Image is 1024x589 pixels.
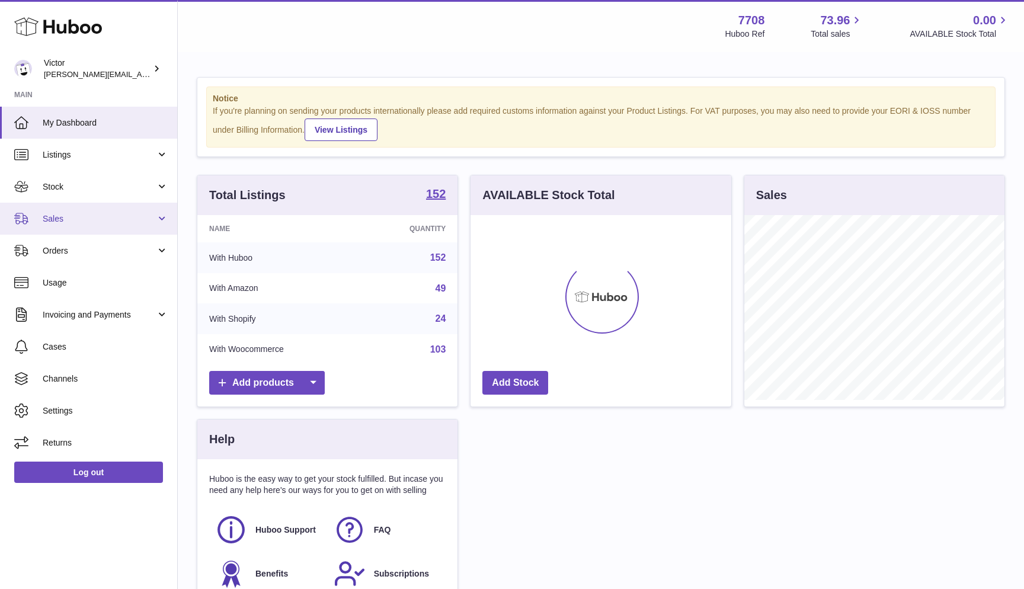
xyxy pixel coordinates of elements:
[197,215,359,242] th: Name
[305,119,377,141] a: View Listings
[910,12,1010,40] a: 0.00 AVAILABLE Stock Total
[426,188,446,200] strong: 152
[255,524,316,536] span: Huboo Support
[430,252,446,263] a: 152
[43,277,168,289] span: Usage
[197,273,359,304] td: With Amazon
[43,149,156,161] span: Listings
[43,341,168,353] span: Cases
[334,514,440,546] a: FAQ
[209,473,446,496] p: Huboo is the easy way to get your stock fulfilled. But incase you need any help here's our ways f...
[209,431,235,447] h3: Help
[197,334,359,365] td: With Woocommerce
[910,28,1010,40] span: AVAILABLE Stock Total
[43,245,156,257] span: Orders
[756,187,787,203] h3: Sales
[14,60,32,78] img: victor@erbology.co
[43,309,156,321] span: Invoicing and Payments
[43,181,156,193] span: Stock
[811,28,863,40] span: Total sales
[725,28,764,40] div: Huboo Ref
[43,213,156,225] span: Sales
[43,373,168,385] span: Channels
[209,371,325,395] a: Add products
[973,12,996,28] span: 0.00
[213,105,989,141] div: If you're planning on sending your products internationally please add required customs informati...
[44,69,238,79] span: [PERSON_NAME][EMAIL_ADDRESS][DOMAIN_NAME]
[738,12,765,28] strong: 7708
[43,405,168,417] span: Settings
[43,117,168,129] span: My Dashboard
[430,344,446,354] a: 103
[197,242,359,273] td: With Huboo
[255,568,288,580] span: Benefits
[426,188,446,202] a: 152
[436,283,446,293] a: 49
[482,187,615,203] h3: AVAILABLE Stock Total
[43,437,168,449] span: Returns
[820,12,850,28] span: 73.96
[482,371,548,395] a: Add Stock
[209,187,286,203] h3: Total Listings
[436,313,446,324] a: 24
[359,215,458,242] th: Quantity
[374,524,391,536] span: FAQ
[215,514,322,546] a: Huboo Support
[811,12,863,40] a: 73.96 Total sales
[374,568,429,580] span: Subscriptions
[14,462,163,483] a: Log out
[213,93,989,104] strong: Notice
[44,57,151,80] div: Victor
[197,303,359,334] td: With Shopify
